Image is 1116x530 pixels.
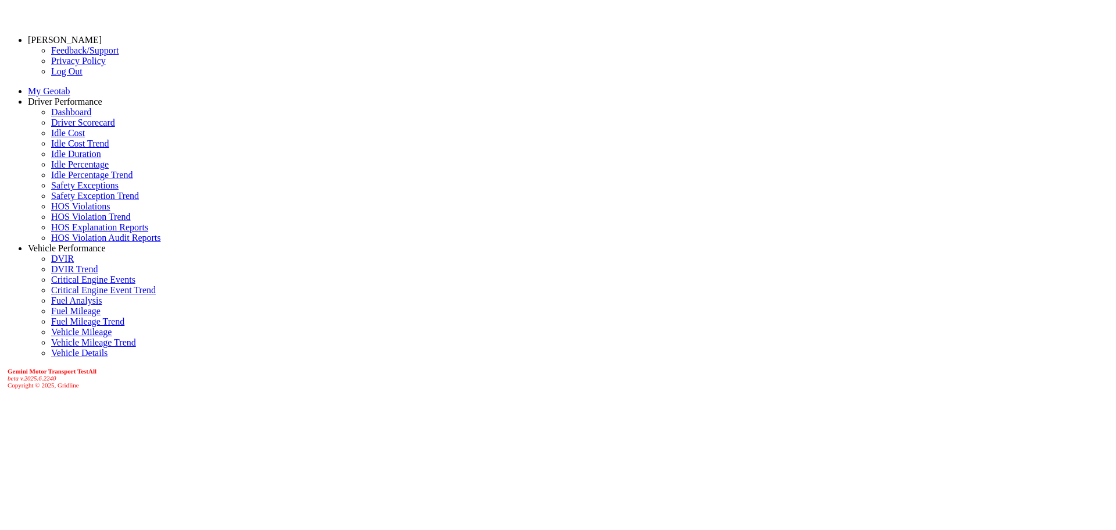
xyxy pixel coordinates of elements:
a: Idle Duration [51,149,101,159]
a: Critical Engine Event Trend [51,285,156,295]
a: DVIR [51,254,74,264]
a: Idle Cost [51,128,85,138]
a: Critical Engine Events [51,275,135,284]
a: Vehicle Mileage Trend [51,337,136,347]
a: My Geotab [28,86,70,96]
a: Safety Exception Trend [51,191,139,201]
a: Driver Scorecard [51,118,115,127]
a: HOS Violation Trend [51,212,131,222]
a: HOS Violations [51,201,110,211]
a: Fuel Analysis [51,296,102,305]
a: Feedback/Support [51,45,119,55]
a: Idle Percentage [51,159,109,169]
a: Idle Cost Trend [51,138,109,148]
a: Vehicle Mileage [51,327,112,337]
a: Fuel Mileage Trend [51,316,124,326]
a: Driver Performance [28,97,102,106]
a: Log Out [51,66,83,76]
a: HOS Explanation Reports [51,222,148,232]
b: Gemini Motor Transport TestAll [8,368,96,375]
a: [PERSON_NAME] [28,35,102,45]
a: Vehicle Performance [28,243,106,253]
i: beta v.2025.6.2240 [8,375,56,382]
a: Privacy Policy [51,56,106,66]
a: Idle Percentage Trend [51,170,133,180]
a: HOS Violation Audit Reports [51,233,161,243]
a: Vehicle Details [51,348,108,358]
a: DVIR Trend [51,264,98,274]
a: Safety Exceptions [51,180,119,190]
a: Dashboard [51,107,91,117]
div: Copyright © 2025, Gridline [8,368,1111,389]
a: Fuel Mileage [51,306,101,316]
